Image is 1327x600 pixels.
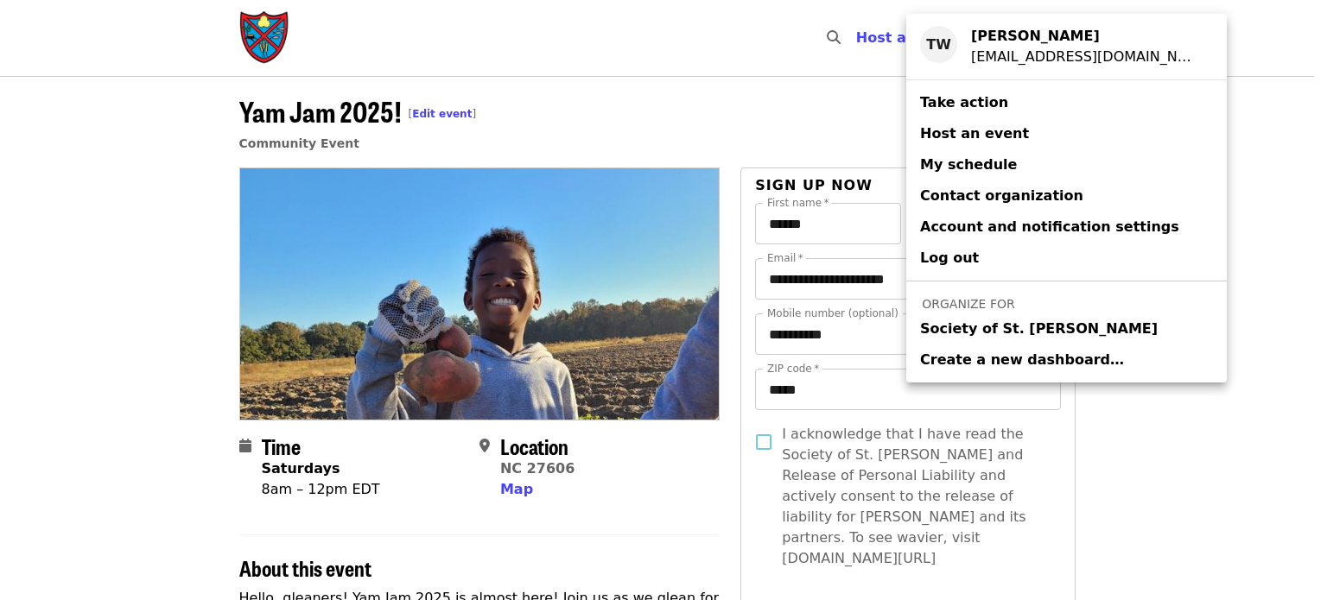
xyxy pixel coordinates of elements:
[920,125,1029,142] span: Host an event
[920,319,1158,339] span: Society of St. [PERSON_NAME]
[906,118,1227,149] a: Host an event
[971,26,1199,47] div: Taylor Wolfe
[906,149,1227,180] a: My schedule
[906,87,1227,118] a: Take action
[971,28,1100,44] strong: [PERSON_NAME]
[920,156,1017,173] span: My schedule
[906,344,1227,376] a: Create a new dashboard…
[906,180,1227,212] a: Contact organization
[920,94,1008,111] span: Take action
[920,218,1179,235] span: Account and notification settings
[920,351,1124,368] span: Create a new dashboard…
[920,187,1083,204] span: Contact organization
[922,297,1014,311] span: Organize for
[920,249,979,266] span: Log out
[906,313,1227,344] a: Society of St. [PERSON_NAME]
[971,47,1199,67] div: nc-glean@endhunger.org
[906,212,1227,243] a: Account and notification settings
[906,243,1227,274] a: Log out
[920,26,957,63] div: TW
[906,21,1227,73] a: TW[PERSON_NAME][EMAIL_ADDRESS][DOMAIN_NAME]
